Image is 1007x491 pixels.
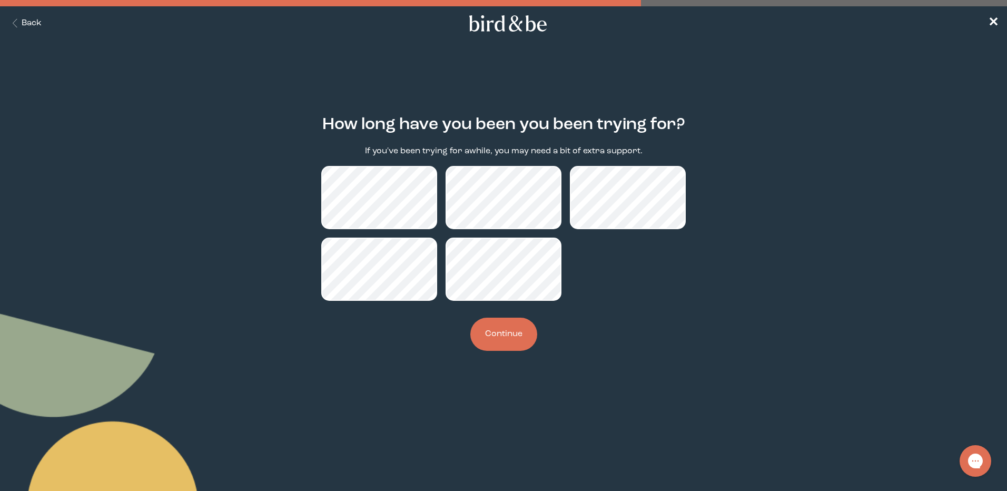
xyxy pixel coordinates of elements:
span: ✕ [988,17,999,30]
p: If you've been trying for awhile, you may need a bit of extra support. [365,145,643,158]
button: Back Button [8,17,42,30]
h2: How long have you been you been trying for? [322,113,685,137]
a: ✕ [988,14,999,33]
iframe: Gorgias live chat messenger [954,441,996,480]
button: Continue [470,318,537,351]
